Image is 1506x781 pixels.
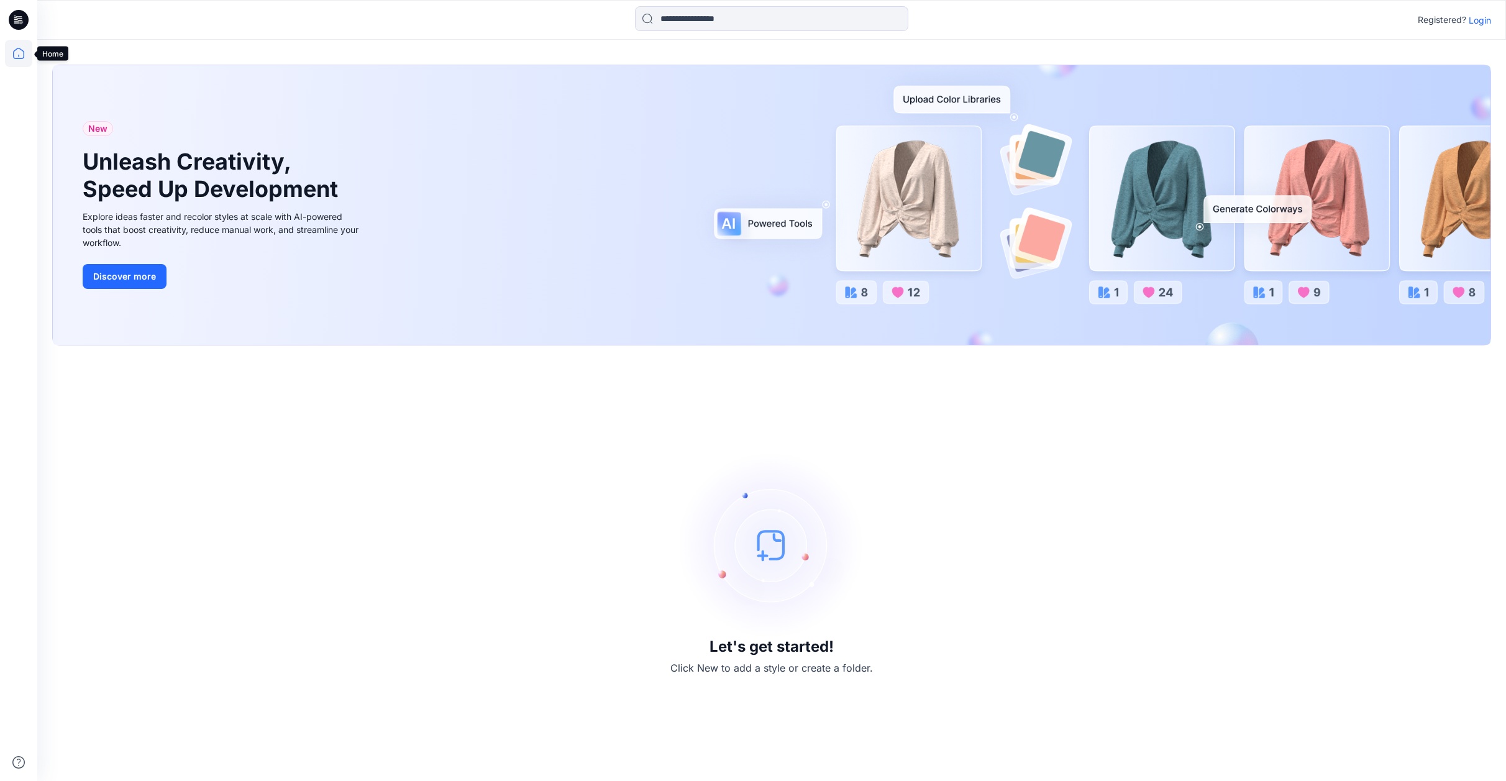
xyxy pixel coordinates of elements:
[678,452,865,638] img: empty-state-image.svg
[83,148,344,202] h1: Unleash Creativity, Speed Up Development
[83,264,362,289] a: Discover more
[670,660,873,675] p: Click New to add a style or create a folder.
[1469,14,1491,27] p: Login
[88,121,107,136] span: New
[1418,12,1466,27] p: Registered?
[83,210,362,249] div: Explore ideas faster and recolor styles at scale with AI-powered tools that boost creativity, red...
[83,264,167,289] button: Discover more
[710,638,834,655] h3: Let's get started!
